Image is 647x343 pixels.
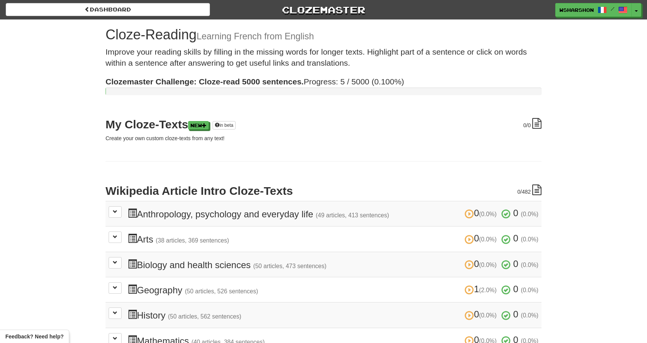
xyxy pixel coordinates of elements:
[521,236,538,243] small: (0.0%)
[5,333,63,340] span: Open feedback widget
[106,27,541,42] h1: Cloze-Reading
[106,134,541,142] p: Create your own custom cloze-texts from any text!
[523,118,541,129] div: /0
[106,77,304,86] strong: Clozemaster Challenge: Cloze-read 5000 sentences.
[521,287,538,293] small: (0.0%)
[517,184,541,196] div: /482
[517,189,520,195] span: 0
[559,6,594,13] span: wsharshon
[316,212,389,218] small: (49 articles, 413 sentences)
[128,284,538,295] h3: Geography
[555,3,632,17] a: wsharshon /
[479,236,497,243] small: (0.0%)
[479,211,497,217] small: (0.0%)
[106,46,541,69] p: Improve your reading skills by filling in the missing words for longer texts. Highlight part of a...
[521,211,538,217] small: (0.0%)
[479,312,497,319] small: (0.0%)
[521,312,538,319] small: (0.0%)
[128,259,538,270] h3: Biology and health sciences
[128,233,538,244] h3: Arts
[521,262,538,268] small: (0.0%)
[513,259,518,269] span: 0
[188,121,209,129] a: New
[513,208,518,218] span: 0
[221,3,426,16] a: Clozemaster
[106,118,541,131] h2: My Cloze-Texts
[197,31,314,41] small: Learning French from English
[513,233,518,243] span: 0
[156,237,229,244] small: (38 articles, 369 sentences)
[479,287,497,293] small: (2.0%)
[465,208,499,218] span: 0
[465,233,499,243] span: 0
[611,6,614,11] span: /
[128,208,538,219] h3: Anthropology, psychology and everyday life
[253,263,327,269] small: (50 articles, 473 sentences)
[106,184,541,197] h2: Wikipedia Article Intro Cloze-Texts
[168,313,241,320] small: (50 articles, 562 sentences)
[465,284,499,294] span: 1
[465,309,499,319] span: 0
[128,309,538,320] h3: History
[513,309,518,319] span: 0
[213,121,236,129] a: in beta
[106,77,404,86] span: Progress: 5 / 5000 (0.100%)
[513,284,518,294] span: 0
[523,122,527,128] span: 0
[479,262,497,268] small: (0.0%)
[465,259,499,269] span: 0
[185,288,258,294] small: (50 articles, 526 sentences)
[6,3,210,16] a: Dashboard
